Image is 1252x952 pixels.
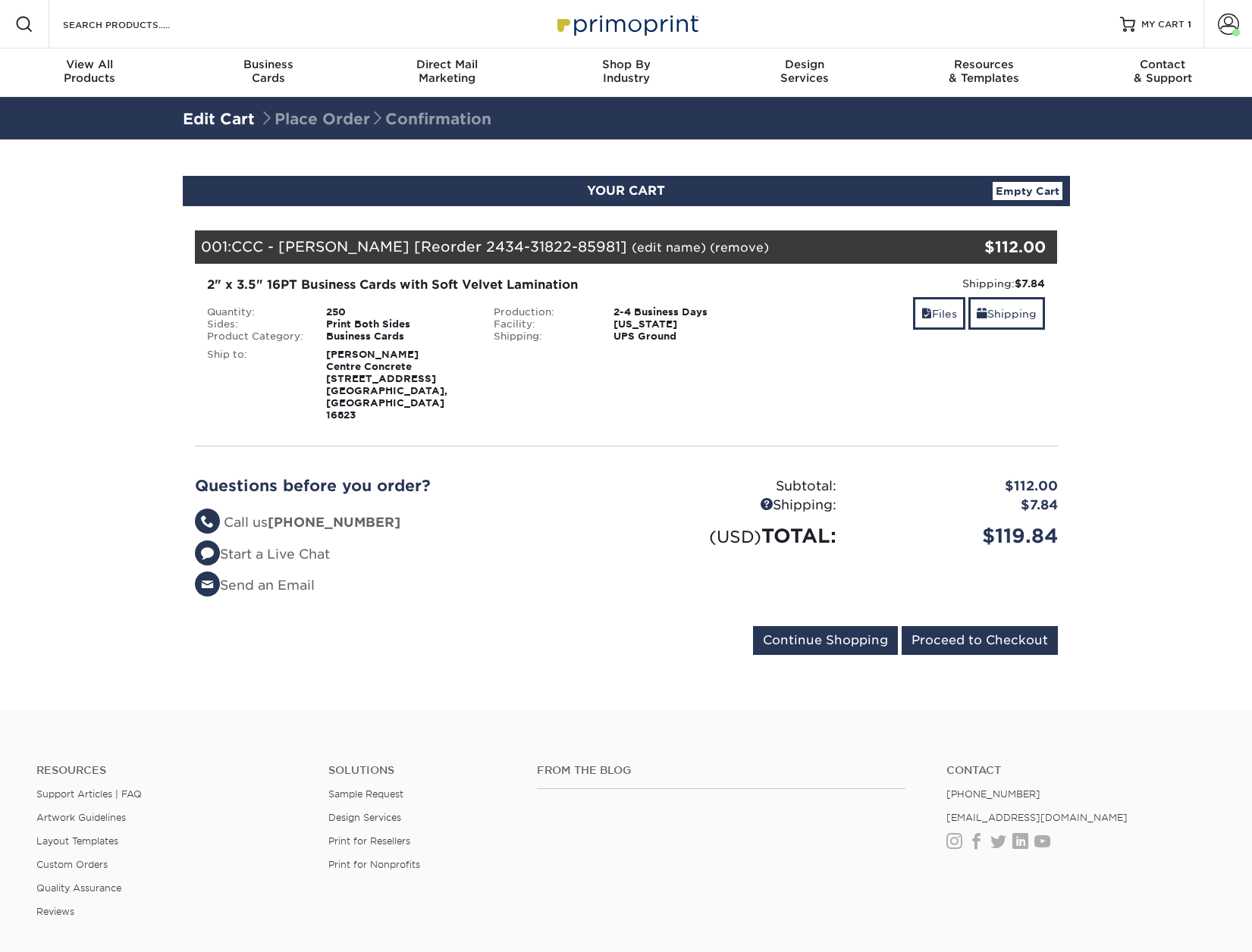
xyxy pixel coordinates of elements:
div: 2-4 Business Days [602,306,770,318]
div: Production: [482,306,602,318]
span: Shop By [537,58,716,71]
div: Sides: [196,318,315,330]
span: Resources [894,58,1073,71]
span: Direct Mail [358,58,537,71]
div: TOTAL: [626,521,848,550]
span: Design [715,58,894,71]
a: BusinessCards [179,49,358,97]
a: Start a Live Chat [195,546,330,562]
input: Continue Shopping [753,626,898,655]
li: Call us [195,513,615,533]
div: Ship to: [196,349,315,421]
a: Reviews [36,906,74,917]
a: [EMAIL_ADDRESS][DOMAIN_NAME] [946,812,1128,823]
div: [US_STATE] [602,318,770,330]
a: Print for Nonprofits [328,859,420,870]
span: files [921,308,932,320]
div: $112.00 [914,236,1046,258]
input: SEARCH PRODUCTS..... [61,15,209,33]
span: Place Order Confirmation [259,110,491,128]
a: Quality Assurance [36,882,121,894]
a: Shipping [968,297,1045,330]
a: Support Articles | FAQ [36,788,142,800]
div: Print Both Sides [315,318,482,330]
div: $7.84 [848,496,1069,515]
div: Industry [537,58,716,85]
strong: [PHONE_NUMBER] [268,515,400,530]
a: Print for Resellers [328,835,410,847]
a: Shop ByIndustry [537,49,716,97]
span: shipping [977,308,987,320]
a: (remove) [710,240,769,255]
span: Contact [1073,58,1252,71]
span: Business [179,58,358,71]
span: YOUR CART [587,183,665,198]
a: Empty Cart [993,182,1062,200]
a: Contact& Support [1073,49,1252,97]
span: MY CART [1141,18,1185,31]
div: 2" x 3.5" 16PT Business Cards with Soft Velvet Lamination [207,276,758,294]
div: Shipping: [482,330,602,343]
h2: Questions before you order? [195,477,615,495]
h4: Solutions [328,764,514,777]
a: Files [913,297,965,330]
a: Sample Request [328,788,403,800]
a: Edit Cart [183,110,255,128]
img: Primoprint [551,8,702,40]
span: 1 [1188,19,1191,30]
a: Custom Orders [36,859,108,870]
a: (edit name) [632,240,706,255]
div: Marketing [358,58,537,85]
strong: [PERSON_NAME] Centre Concrete [STREET_ADDRESS] [GEOGRAPHIC_DATA], [GEOGRAPHIC_DATA] 16823 [326,349,447,421]
div: Services [715,58,894,85]
div: $119.84 [848,521,1069,550]
div: Quantity: [196,306,315,318]
div: 001: [195,230,914,264]
a: Direct MailMarketing [358,49,537,97]
a: Contact [946,764,1216,777]
div: Facility: [482,318,602,330]
a: Resources& Templates [894,49,1073,97]
div: Product Category: [196,330,315,343]
div: Shipping: [626,496,848,515]
div: & Support [1073,58,1252,85]
span: CCC - [PERSON_NAME] [Reorder 2434-31822-85981] [231,238,627,255]
a: DesignServices [715,49,894,97]
a: Artwork Guidelines [36,812,126,823]
div: Subtotal: [626,477,848,496]
div: $112.00 [848,477,1069,496]
small: (USD) [709,527,761,546]
strong: $7.84 [1015,277,1045,290]
input: Proceed to Checkout [902,626,1058,655]
a: Send an Email [195,578,315,593]
h4: From the Blog [537,764,905,777]
a: Design Services [328,812,401,823]
h4: Resources [36,764,306,777]
div: Cards [179,58,358,85]
div: 250 [315,306,482,318]
div: UPS Ground [602,330,770,343]
a: Layout Templates [36,835,118,847]
div: & Templates [894,58,1073,85]
div: Business Cards [315,330,482,343]
div: Shipping: [781,276,1046,291]
a: [PHONE_NUMBER] [946,788,1040,800]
